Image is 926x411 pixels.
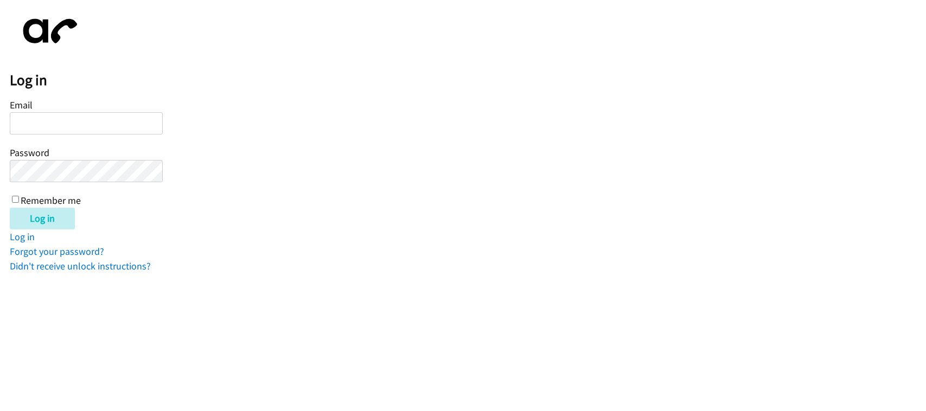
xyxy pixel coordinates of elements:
label: Remember me [21,194,81,207]
img: aphone-8a226864a2ddd6a5e75d1ebefc011f4aa8f32683c2d82f3fb0802fe031f96514.svg [10,10,86,53]
input: Log in [10,208,75,229]
label: Email [10,99,33,111]
a: Forgot your password? [10,245,104,258]
label: Password [10,146,49,159]
h2: Log in [10,71,926,89]
a: Didn't receive unlock instructions? [10,260,151,272]
a: Log in [10,230,35,243]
